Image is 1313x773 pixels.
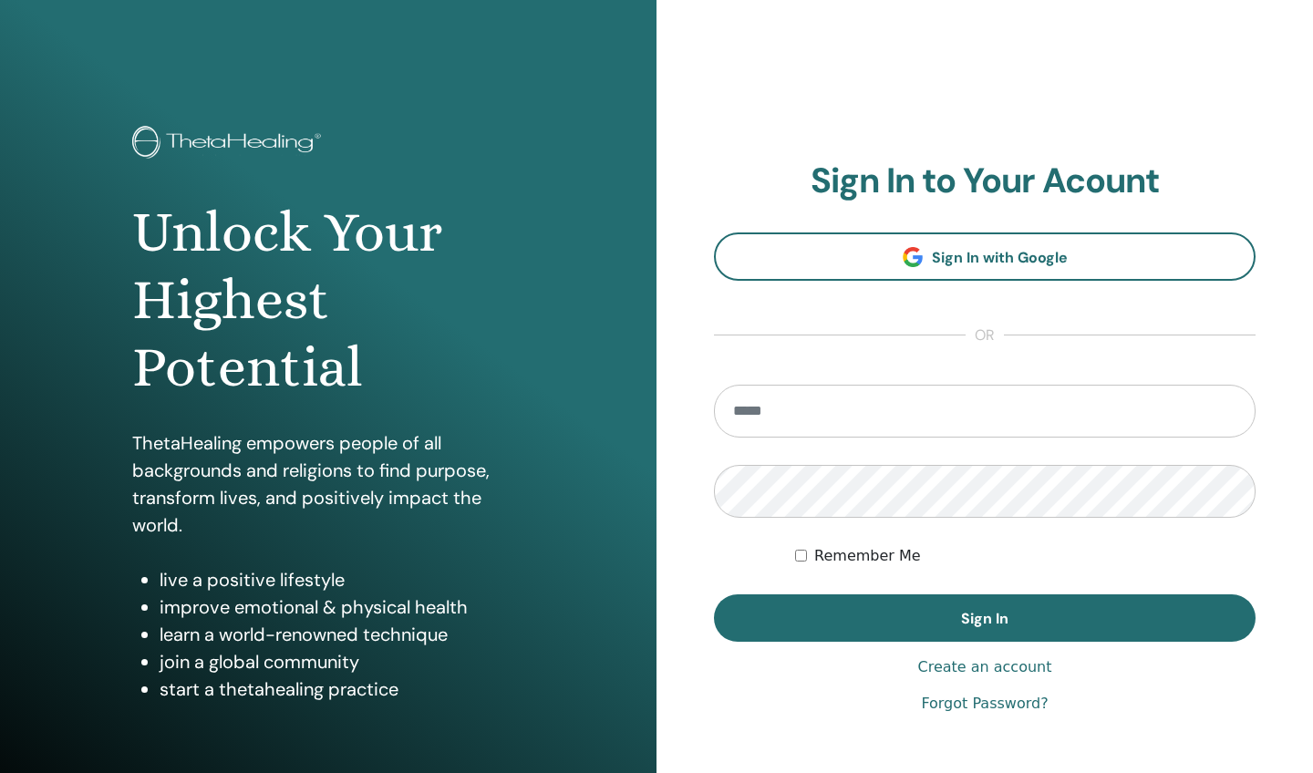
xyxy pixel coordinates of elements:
[917,656,1051,678] a: Create an account
[132,199,524,402] h1: Unlock Your Highest Potential
[132,429,524,539] p: ThetaHealing empowers people of all backgrounds and religions to find purpose, transform lives, a...
[921,693,1048,715] a: Forgot Password?
[966,325,1004,346] span: or
[795,545,1256,567] div: Keep me authenticated indefinitely or until I manually logout
[714,232,1256,281] a: Sign In with Google
[160,675,524,703] li: start a thetahealing practice
[714,594,1256,642] button: Sign In
[714,160,1256,202] h2: Sign In to Your Acount
[160,648,524,675] li: join a global community
[160,621,524,648] li: learn a world-renowned technique
[160,593,524,621] li: improve emotional & physical health
[932,248,1068,267] span: Sign In with Google
[160,566,524,593] li: live a positive lifestyle
[814,545,921,567] label: Remember Me
[961,609,1008,628] span: Sign In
